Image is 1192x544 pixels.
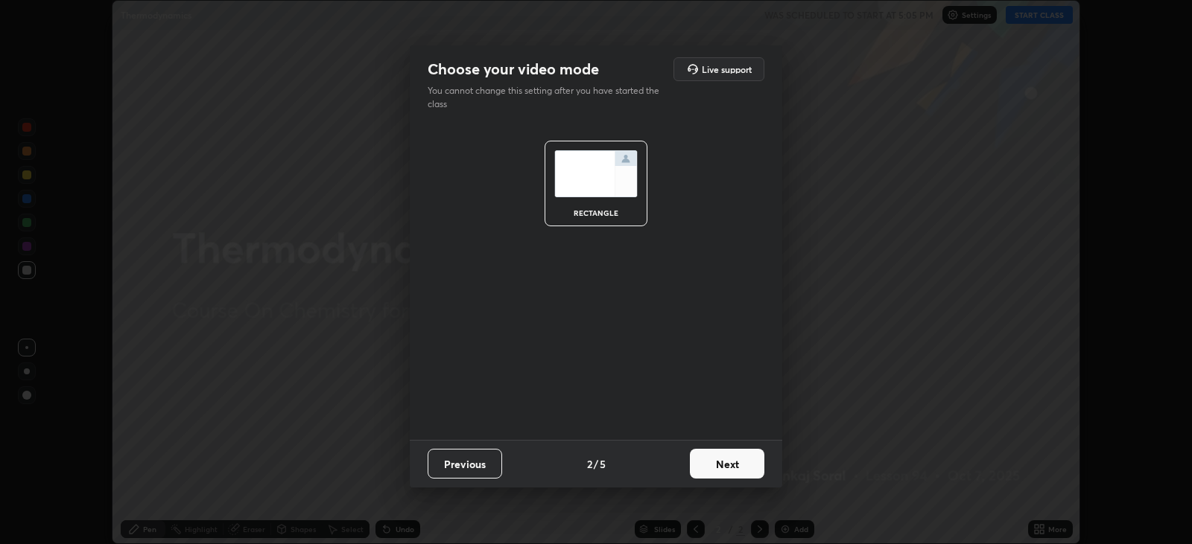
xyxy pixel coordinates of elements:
[428,84,669,111] p: You cannot change this setting after you have started the class
[566,209,626,217] div: rectangle
[594,456,598,472] h4: /
[702,65,752,74] h5: Live support
[690,449,764,479] button: Next
[428,60,599,79] h2: Choose your video mode
[600,456,606,472] h4: 5
[554,150,638,197] img: normalScreenIcon.ae25ed63.svg
[587,456,592,472] h4: 2
[428,449,502,479] button: Previous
